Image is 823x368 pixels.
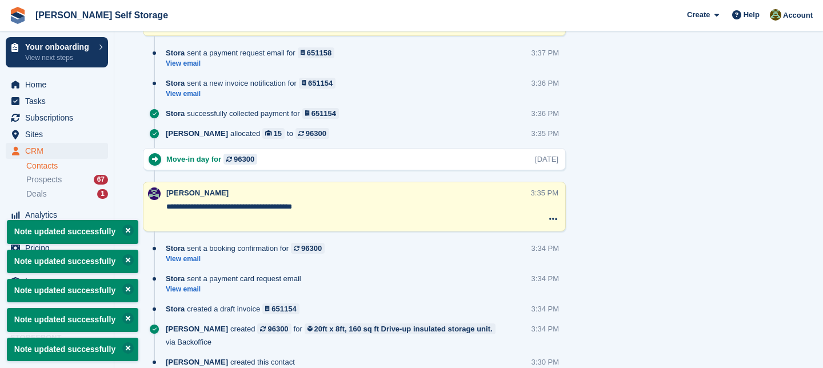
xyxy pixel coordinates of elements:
[271,303,296,314] div: 651154
[166,273,307,284] div: sent a payment card request email
[532,323,559,334] div: 3:34 PM
[307,47,331,58] div: 651158
[6,37,108,67] a: Your onboarding View next steps
[7,338,138,361] p: Note updated successfully
[25,93,94,109] span: Tasks
[166,323,228,334] span: [PERSON_NAME]
[7,220,138,243] p: Note updated successfully
[166,323,532,347] div: created for via Backoffice
[308,78,333,89] div: 651154
[166,78,341,89] div: sent a new invoice notification for
[26,189,47,199] span: Deals
[301,243,322,254] div: 96300
[94,175,108,185] div: 67
[166,108,345,119] div: successfully collected payment for
[166,285,307,294] a: View email
[148,187,161,200] img: Matthew Jones
[306,128,326,139] div: 96300
[234,154,254,165] div: 96300
[166,47,340,58] div: sent a payment request email for
[311,108,336,119] div: 651154
[298,47,335,58] a: 651158
[223,154,257,165] a: 96300
[166,154,263,165] div: Move-in day for
[532,357,559,367] div: 3:30 PM
[6,290,108,306] a: menu
[744,9,760,21] span: Help
[26,174,62,185] span: Prospects
[25,110,94,126] span: Subscriptions
[166,128,228,139] span: [PERSON_NAME]
[532,47,559,58] div: 3:37 PM
[257,323,291,334] a: 96300
[166,243,330,254] div: sent a booking confirmation for
[532,78,559,89] div: 3:36 PM
[166,47,185,58] span: Stora
[6,306,108,322] a: menu
[295,128,329,139] a: 96300
[166,303,185,314] span: Stora
[166,243,185,254] span: Stora
[166,254,330,264] a: View email
[26,161,108,171] a: Contacts
[783,10,813,21] span: Account
[166,108,185,119] span: Stora
[262,128,285,139] a: 15
[31,6,173,25] a: [PERSON_NAME] Self Storage
[291,243,325,254] a: 96300
[166,273,185,284] span: Stora
[6,240,108,256] a: menu
[26,188,108,200] a: Deals 1
[532,128,559,139] div: 3:35 PM
[166,59,340,69] a: View email
[26,174,108,186] a: Prospects 67
[25,53,93,63] p: View next steps
[6,110,108,126] a: menu
[166,78,185,89] span: Stora
[166,357,228,367] span: [PERSON_NAME]
[274,128,282,139] div: 15
[6,223,108,239] a: menu
[166,357,301,367] div: created this contact
[531,187,558,198] div: 3:35 PM
[305,323,496,334] a: 20ft x 8ft, 160 sq ft Drive-up insulated storage unit.
[25,126,94,142] span: Sites
[532,273,559,284] div: 3:34 PM
[532,303,559,314] div: 3:34 PM
[9,7,26,24] img: stora-icon-8386f47178a22dfd0bd8f6a31ec36ba5ce8667c1dd55bd0f319d3a0aa187defe.svg
[532,108,559,119] div: 3:36 PM
[314,323,493,334] div: 20ft x 8ft, 160 sq ft Drive-up insulated storage unit.
[687,9,710,21] span: Create
[6,257,108,273] a: menu
[6,143,108,159] a: menu
[97,189,108,199] div: 1
[25,207,94,223] span: Analytics
[6,207,108,223] a: menu
[535,154,558,165] div: [DATE]
[25,43,93,51] p: Your onboarding
[6,273,108,289] a: menu
[262,303,299,314] a: 651154
[267,323,288,334] div: 96300
[6,77,108,93] a: menu
[25,143,94,159] span: CRM
[6,93,108,109] a: menu
[166,303,305,314] div: created a draft invoice
[302,108,339,119] a: 651154
[166,89,341,99] a: View email
[25,77,94,93] span: Home
[166,128,335,139] div: allocated to
[166,189,229,197] span: [PERSON_NAME]
[7,250,138,273] p: Note updated successfully
[6,126,108,142] a: menu
[532,243,559,254] div: 3:34 PM
[7,279,138,302] p: Note updated successfully
[770,9,781,21] img: Karl
[7,308,138,331] p: Note updated successfully
[299,78,336,89] a: 651154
